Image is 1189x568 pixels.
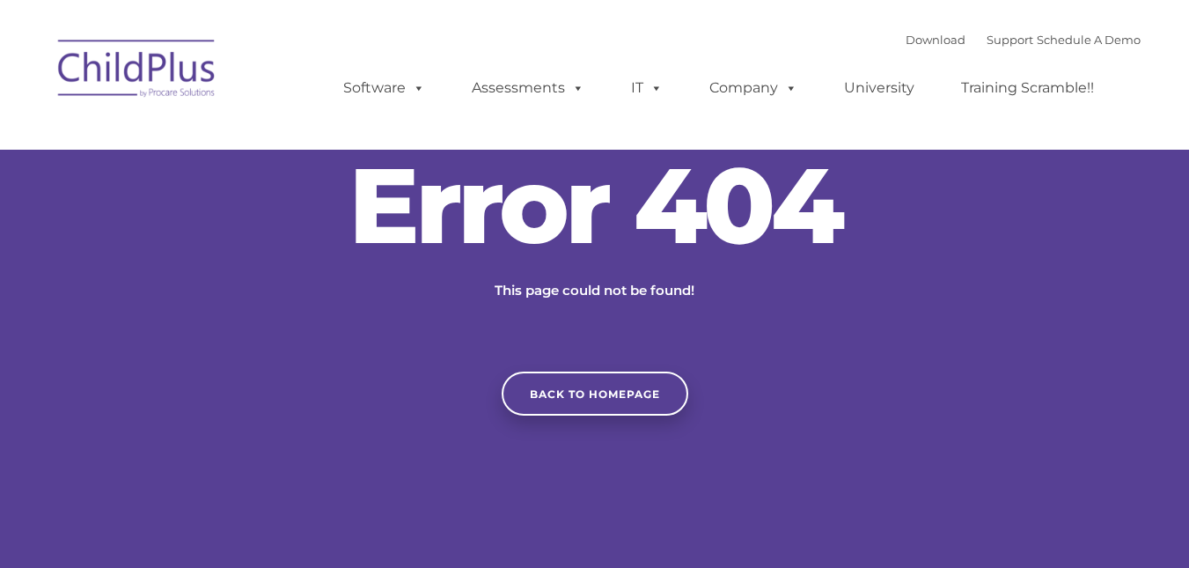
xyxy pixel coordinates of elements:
a: Software [326,70,443,106]
a: Schedule A Demo [1037,33,1141,47]
a: Company [692,70,815,106]
a: Training Scramble!! [943,70,1112,106]
a: Assessments [454,70,602,106]
a: Download [906,33,965,47]
a: Back to homepage [502,372,688,416]
a: Support [987,33,1033,47]
a: University [826,70,932,106]
a: IT [613,70,680,106]
h2: Error 404 [331,152,859,258]
img: ChildPlus by Procare Solutions [49,27,225,115]
p: This page could not be found! [410,280,780,301]
font: | [906,33,1141,47]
